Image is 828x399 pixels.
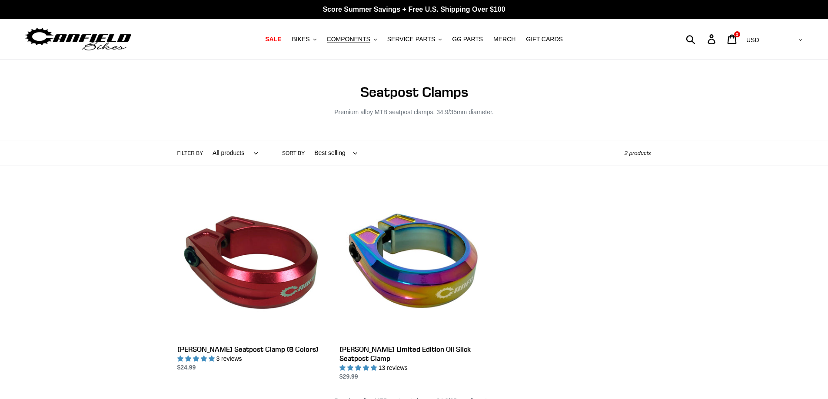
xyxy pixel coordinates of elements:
[282,149,305,157] label: Sort by
[522,33,567,45] a: GIFT CARDS
[327,36,370,43] span: COMPONENTS
[493,36,515,43] span: MERCH
[691,30,713,49] input: Search
[387,36,435,43] span: SERVICE PARTS
[526,36,563,43] span: GIFT CARDS
[383,33,446,45] button: SERVICE PARTS
[625,150,651,156] span: 2 products
[177,149,203,157] label: Filter by
[287,33,320,45] button: BIKES
[736,32,738,36] span: 2
[722,30,743,49] a: 2
[292,36,309,43] span: BIKES
[448,33,487,45] a: GG PARTS
[177,108,651,117] p: Premium alloy MTB seatpost clamps. 34.9/35mm diameter.
[360,83,468,100] span: Seatpost Clamps
[265,36,281,43] span: SALE
[261,33,286,45] a: SALE
[452,36,483,43] span: GG PARTS
[489,33,520,45] a: MERCH
[323,33,381,45] button: COMPONENTS
[24,26,133,53] img: Canfield Bikes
